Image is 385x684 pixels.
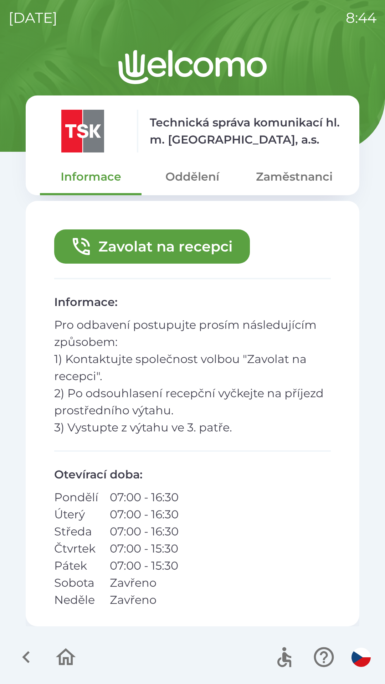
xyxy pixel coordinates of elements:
[110,574,179,591] p: Zavřeno
[243,164,345,190] button: Zaměstnanci
[26,50,359,84] img: Logo
[54,466,331,483] p: Otevírací doba :
[9,7,57,28] p: [DATE]
[54,523,98,540] p: Středa
[110,523,179,540] p: 07:00 - 16:30
[40,164,142,190] button: Informace
[150,114,345,148] p: Technická správa komunikací hl. m. [GEOGRAPHIC_DATA], a.s.
[54,489,98,506] p: Pondělí
[142,164,243,190] button: Oddělení
[54,574,98,591] p: Sobota
[110,506,179,523] p: 07:00 - 16:30
[40,110,125,152] img: 83097a47-1d98-4506-ae56-61439ea508aa.gif
[54,316,331,436] p: Pro odbavení postupujte prosím následujícím způsobem: 1) Kontaktujte společnost volbou "Zavolat n...
[351,648,371,667] img: cs flag
[54,294,331,311] p: Informace :
[346,7,376,28] p: 8:44
[54,557,98,574] p: Pátek
[110,591,179,608] p: Zavřeno
[54,506,98,523] p: Úterý
[54,229,250,264] button: Zavolat na recepci
[110,489,179,506] p: 07:00 - 16:30
[110,540,179,557] p: 07:00 - 15:30
[110,557,179,574] p: 07:00 - 15:30
[54,591,98,608] p: Neděle
[54,540,98,557] p: Čtvrtek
